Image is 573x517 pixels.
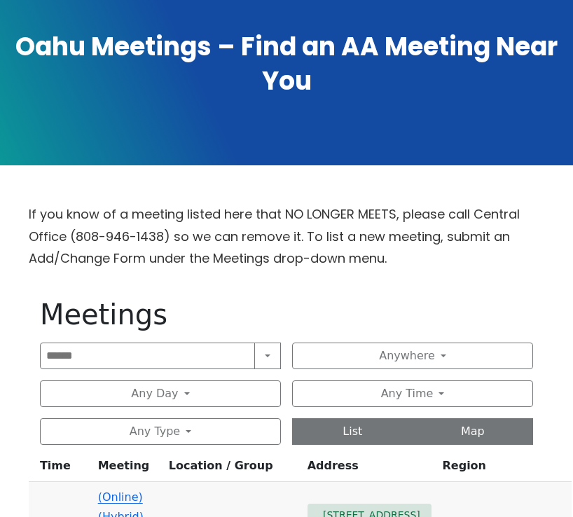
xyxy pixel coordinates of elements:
button: Search [254,343,281,369]
th: Time [29,456,92,482]
input: Search [40,343,256,369]
button: List [292,418,413,445]
button: Any Day [40,380,281,407]
h1: Oahu Meetings – Find an AA Meeting Near You [13,30,560,99]
button: Any Type [40,418,281,445]
button: Map [413,418,534,445]
th: Region [437,456,572,482]
button: Anywhere [292,343,533,369]
h1: Meetings [40,298,533,331]
p: If you know of a meeting listed here that NO LONGER MEETS, please call Central Office (808-946-14... [29,203,544,270]
button: Any Time [292,380,533,407]
th: Address [302,456,437,482]
th: Meeting [92,456,163,482]
th: Location / Group [163,456,302,482]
